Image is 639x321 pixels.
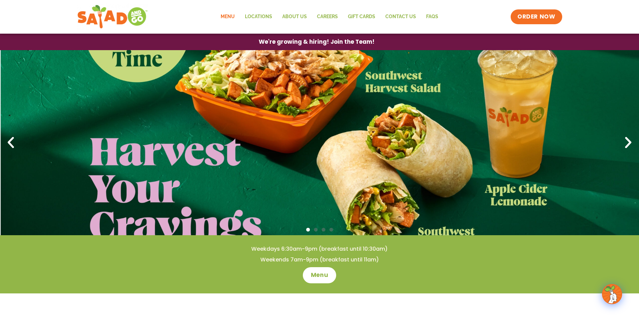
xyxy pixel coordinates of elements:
a: Contact Us [380,9,421,25]
span: ORDER NOW [517,13,555,21]
span: Go to slide 2 [314,228,318,231]
a: Menu [303,267,336,283]
a: We're growing & hiring! Join the Team! [249,34,385,50]
span: Go to slide 3 [322,228,325,231]
a: Menu [216,9,240,25]
h4: Weekends 7am-9pm (breakfast until 11am) [13,256,626,263]
nav: Menu [216,9,443,25]
a: Locations [240,9,277,25]
a: GIFT CARDS [343,9,380,25]
span: Go to slide 4 [329,228,333,231]
a: ORDER NOW [511,9,562,24]
img: wpChatIcon [603,285,621,304]
span: We're growing & hiring! Join the Team! [259,39,375,45]
img: new-SAG-logo-768×292 [77,3,148,30]
div: Next slide [621,135,636,150]
span: Go to slide 1 [306,228,310,231]
div: Previous slide [3,135,18,150]
span: Menu [311,271,328,279]
a: FAQs [421,9,443,25]
a: About Us [277,9,312,25]
h4: Weekdays 6:30am-9pm (breakfast until 10:30am) [13,245,626,253]
a: Careers [312,9,343,25]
